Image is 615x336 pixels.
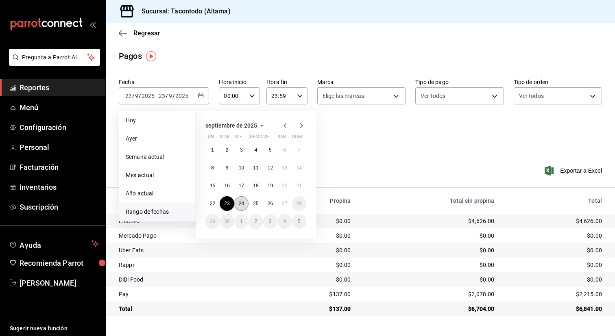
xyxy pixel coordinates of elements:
[277,143,292,157] button: 6 de septiembre de 2025
[126,153,189,161] span: Semana actual
[268,165,273,171] abbr: 12 de septiembre de 2025
[277,290,351,298] div: $137.00
[205,143,220,157] button: 1 de septiembre de 2025
[220,214,234,229] button: 30 de septiembre de 2025
[234,196,249,211] button: 24 de septiembre de 2025
[240,147,243,153] abbr: 3 de septiembre de 2025
[205,122,257,129] span: septiembre de 2025
[508,217,602,225] div: $4,626.00
[268,183,273,189] abbr: 19 de septiembre de 2025
[210,183,215,189] abbr: 15 de septiembre de 2025
[283,219,286,224] abbr: 4 de octubre de 2025
[234,178,249,193] button: 17 de septiembre de 2025
[205,196,220,211] button: 22 de septiembre de 2025
[292,214,306,229] button: 5 de octubre de 2025
[224,219,229,224] abbr: 30 de septiembre de 2025
[292,134,302,143] abbr: domingo
[263,178,277,193] button: 19 de septiembre de 2025
[282,183,287,189] abbr: 20 de septiembre de 2025
[249,178,263,193] button: 18 de septiembre de 2025
[175,93,189,99] input: ----
[249,196,263,211] button: 25 de septiembre de 2025
[297,165,302,171] abbr: 14 de septiembre de 2025
[546,166,602,176] span: Exportar a Excel
[323,92,364,100] span: Elige las marcas
[364,217,494,225] div: $4,626.00
[253,165,258,171] abbr: 11 de septiembre de 2025
[364,275,494,284] div: $0.00
[234,143,249,157] button: 3 de septiembre de 2025
[119,305,264,313] div: Total
[20,142,99,153] span: Personal
[263,160,277,175] button: 12 de septiembre de 2025
[205,214,220,229] button: 29 de septiembre de 2025
[20,122,99,133] span: Configuración
[364,305,494,313] div: $6,704.00
[89,21,96,28] button: open_drawer_menu
[156,93,157,99] span: -
[508,261,602,269] div: $0.00
[239,201,244,206] abbr: 24 de septiembre de 2025
[277,261,351,269] div: $0.00
[205,121,267,130] button: septiembre de 2025
[220,143,234,157] button: 2 de septiembre de 2025
[277,160,292,175] button: 13 de septiembre de 2025
[415,79,504,85] label: Tipo de pago
[508,275,602,284] div: $0.00
[508,305,602,313] div: $6,841.00
[220,196,234,211] button: 23 de septiembre de 2025
[125,93,132,99] input: --
[282,165,287,171] abbr: 13 de septiembre de 2025
[263,134,270,143] abbr: viernes
[141,93,155,99] input: ----
[211,165,214,171] abbr: 8 de septiembre de 2025
[220,178,234,193] button: 16 de septiembre de 2025
[292,178,306,193] button: 21 de septiembre de 2025
[146,51,156,61] button: Tooltip marker
[249,214,263,229] button: 2 de octubre de 2025
[292,143,306,157] button: 7 de septiembre de 2025
[126,134,189,143] span: Ayer
[255,147,257,153] abbr: 4 de septiembre de 2025
[268,201,273,206] abbr: 26 de septiembre de 2025
[224,201,229,206] abbr: 23 de septiembre de 2025
[277,275,351,284] div: $0.00
[249,160,263,175] button: 11 de septiembre de 2025
[283,147,286,153] abbr: 6 de septiembre de 2025
[205,134,214,143] abbr: lunes
[277,196,292,211] button: 27 de septiembre de 2025
[119,50,142,62] div: Pagos
[234,214,249,229] button: 1 de octubre de 2025
[277,214,292,229] button: 4 de octubre de 2025
[234,134,242,143] abbr: miércoles
[220,134,229,143] abbr: martes
[6,59,100,67] a: Pregunta a Parrot AI
[20,277,99,288] span: [PERSON_NAME]
[172,93,175,99] span: /
[219,79,260,85] label: Hora inicio
[277,178,292,193] button: 20 de septiembre de 2025
[20,182,99,193] span: Inventarios
[317,79,406,85] label: Marca
[132,93,135,99] span: /
[298,219,301,224] abbr: 5 de octubre de 2025
[269,219,272,224] abbr: 3 de octubre de 2025
[20,162,99,173] span: Facturación
[364,232,494,240] div: $0.00
[20,102,99,113] span: Menú
[166,93,168,99] span: /
[224,183,229,189] abbr: 16 de septiembre de 2025
[119,261,264,269] div: Rappi
[263,196,277,211] button: 26 de septiembre de 2025
[119,29,160,37] button: Regresar
[364,290,494,298] div: $2,078.00
[263,214,277,229] button: 3 de octubre de 2025
[508,290,602,298] div: $2,215.00
[292,160,306,175] button: 14 de septiembre de 2025
[240,219,243,224] abbr: 1 de octubre de 2025
[508,197,602,204] div: Total
[266,79,307,85] label: Hora fin
[508,246,602,254] div: $0.00
[10,324,99,333] span: Sugerir nueva función
[255,219,257,224] abbr: 2 de octubre de 2025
